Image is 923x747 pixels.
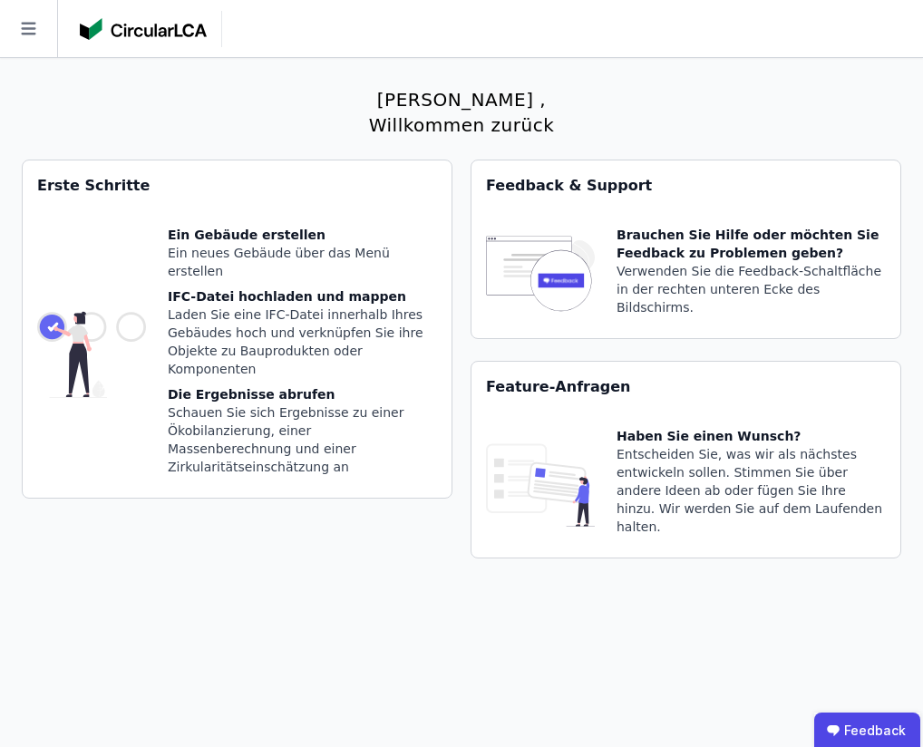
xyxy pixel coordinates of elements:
[168,287,437,306] div: IFC-Datei hochladen und mappen
[471,160,900,211] div: Feedback & Support
[168,306,437,378] div: Laden Sie eine IFC-Datei innerhalb Ihres Gebäudes hoch und verknüpfen Sie ihre Objekte zu Bauprod...
[369,112,555,138] div: Willkommen zurück
[168,226,437,244] div: Ein Gebäude erstellen
[471,362,900,412] div: Feature-Anfragen
[617,427,886,445] div: Haben Sie einen Wunsch?
[168,385,437,403] div: Die Ergebnisse abrufen
[168,244,437,280] div: Ein neues Gebäude über das Menü erstellen
[486,427,595,543] img: feature_request_tile-UiXE1qGU.svg
[369,87,555,112] div: [PERSON_NAME] ,
[168,403,437,476] div: Schauen Sie sich Ergebnisse zu einer Ökobilanzierung, einer Massenberechnung und einer Zirkularit...
[37,226,146,483] img: getting_started_tile-DrF_GRSv.svg
[617,445,886,536] div: Entscheiden Sie, was wir als nächstes entwickeln sollen. Stimmen Sie über andere Ideen ab oder fü...
[23,160,452,211] div: Erste Schritte
[486,226,595,324] img: feedback-icon-HCTs5lye.svg
[617,226,886,262] div: Brauchen Sie Hilfe oder möchten Sie Feedback zu Problemen geben?
[80,18,207,40] img: Concular
[617,262,886,316] div: Verwenden Sie die Feedback-Schaltfläche in der rechten unteren Ecke des Bildschirms.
